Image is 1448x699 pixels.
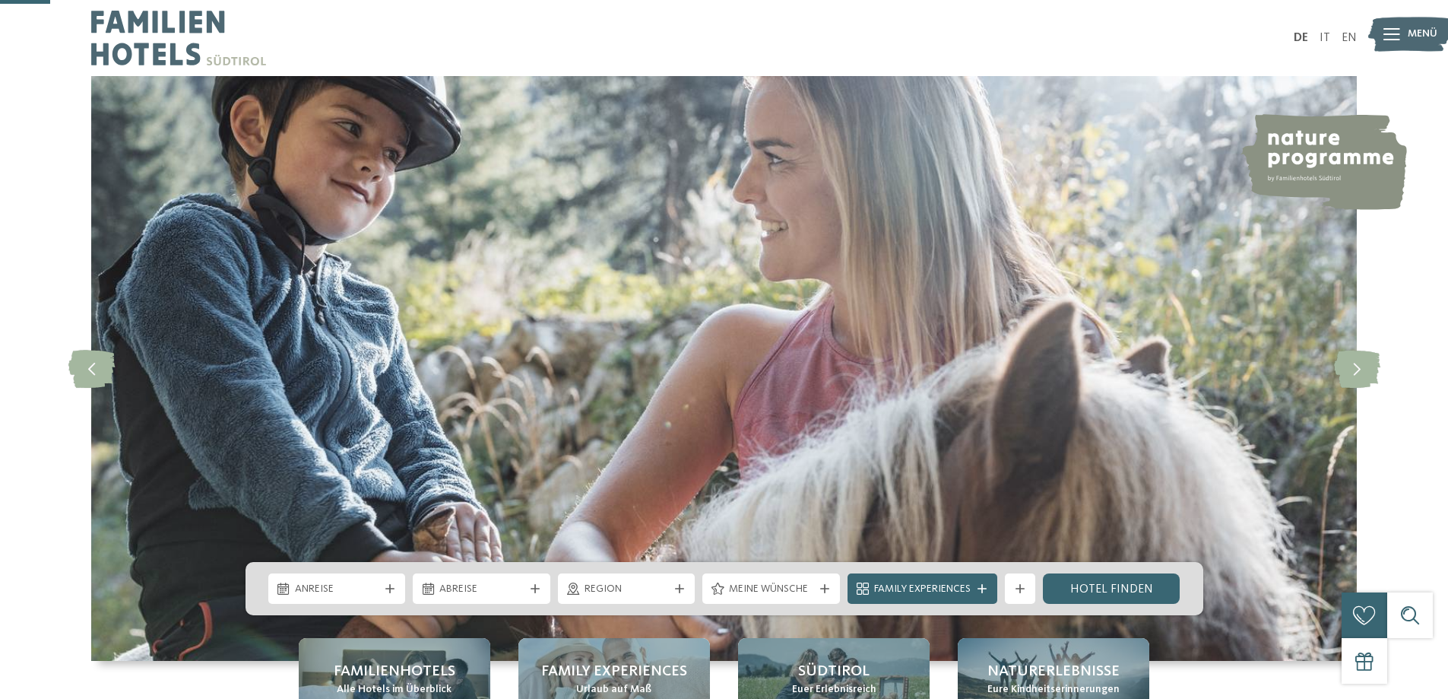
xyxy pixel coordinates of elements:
img: nature programme by Familienhotels Südtirol [1240,114,1407,210]
span: Euer Erlebnisreich [792,682,876,697]
a: Hotel finden [1043,573,1180,604]
span: Abreise [439,582,524,597]
span: Menü [1408,27,1437,42]
span: Region [585,582,669,597]
a: DE [1294,32,1308,44]
a: IT [1320,32,1330,44]
a: EN [1342,32,1357,44]
span: Familienhotels [334,661,455,682]
img: Familienhotels Südtirol: The happy family places [91,76,1357,661]
span: Naturerlebnisse [987,661,1120,682]
span: Family Experiences [541,661,687,682]
span: Anreise [295,582,379,597]
span: Südtirol [798,661,870,682]
span: Eure Kindheitserinnerungen [987,682,1120,697]
span: Family Experiences [874,582,971,597]
span: Urlaub auf Maß [576,682,651,697]
span: Alle Hotels im Überblick [337,682,452,697]
span: Meine Wünsche [729,582,813,597]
